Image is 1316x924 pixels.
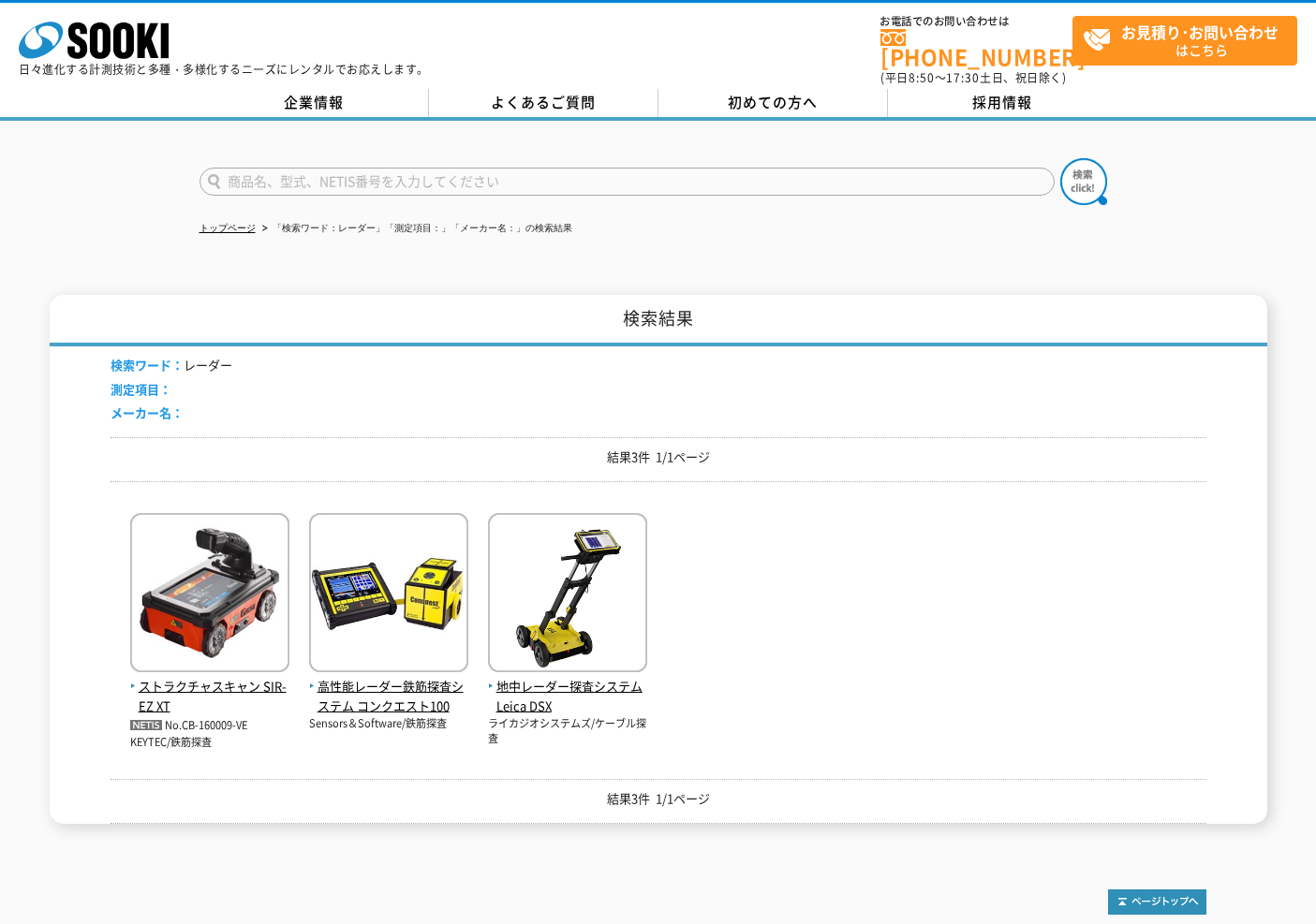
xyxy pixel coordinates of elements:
a: 初めての方へ [658,89,888,117]
p: 日々進化する計測技術と多種・多様化するニーズにレンタルでお応えします。 [19,64,429,75]
p: ライカジオシステムズ/ケーブル探査 [488,716,647,747]
p: KEYTEC/鉄筋探査 [130,735,289,751]
a: 地中レーダー探査システム Leica DSX [488,657,647,715]
li: 「検索ワード：レーダー」「測定項目：」「メーカー名：」の検索結果 [259,219,572,239]
span: 8:50 [909,69,935,86]
span: 測定項目： [111,380,171,398]
a: お見積り･お問い合わせはこちら [1072,16,1297,66]
img: SIR-EZ XT [130,513,289,677]
span: はこちら [1083,17,1296,64]
input: 商品名、型式、NETIS番号を入力してください [200,168,1055,196]
p: No.CB-160009-VE [130,716,289,736]
span: 高性能レーダー鉄筋探査システム コンクエスト100 [309,677,468,716]
p: Sensors＆Software/鉄筋探査 [309,716,468,732]
a: 企業情報 [200,89,429,117]
p: 結果3件 1/1ページ [111,789,1206,809]
a: よくあるご質問 [429,89,658,117]
span: メーカー名： [111,403,184,421]
img: トップページへ [1108,889,1206,915]
a: 採用情報 [888,89,1117,117]
li: レーダー [111,356,232,375]
a: 高性能レーダー鉄筋探査システム コンクエスト100 [309,657,468,715]
img: btn_search.png [1060,158,1107,205]
img: コンクエスト100 [309,513,468,677]
img: Leica DSX [488,513,647,677]
span: 17:30 [946,69,980,86]
span: ストラクチャスキャン SIR-EZ XT [130,677,289,716]
p: 結果3件 1/1ページ [111,447,1206,467]
span: 検索ワード： [111,356,184,374]
span: お電話でのお問い合わせは [880,16,1072,27]
a: [PHONE_NUMBER] [880,29,1072,67]
span: 初めての方へ [728,92,818,112]
a: トップページ [200,223,256,233]
span: (平日 ～ 土日、祝日除く) [880,69,1066,86]
strong: お見積り･お問い合わせ [1121,21,1279,43]
span: 地中レーダー探査システム Leica DSX [488,677,647,716]
a: ストラクチャスキャン SIR-EZ XT [130,657,289,715]
h1: 検索結果 [50,295,1267,346]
